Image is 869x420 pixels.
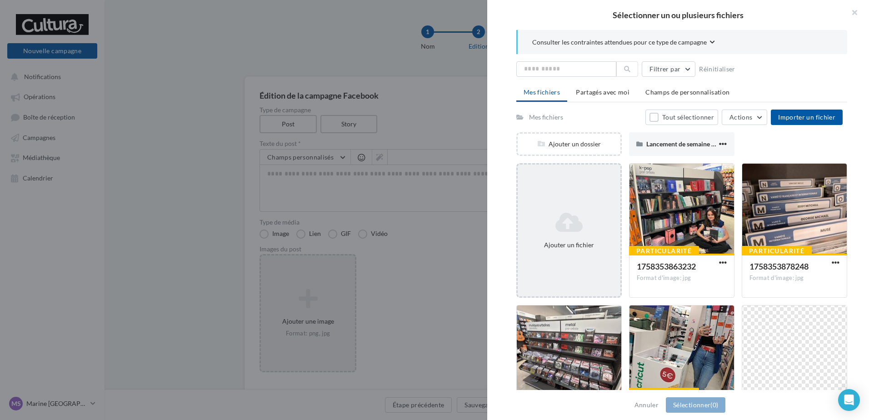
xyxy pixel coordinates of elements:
[631,400,662,410] button: Annuler
[521,240,617,250] div: Ajouter un fichier
[532,38,707,47] span: Consulter les contraintes attendues pour ce type de campagne
[529,113,563,122] div: Mes fichiers
[532,37,715,49] button: Consulter les contraintes attendues pour ce type de campagne
[637,261,696,271] span: 1758353863232
[646,140,722,148] span: Lancement de semaine S50
[629,246,699,256] div: Particularité
[576,88,629,96] span: Partagés avec moi
[695,64,739,75] button: Réinitialiser
[645,88,729,96] span: Champs de personnalisation
[749,274,839,282] div: Format d'image: jpg
[722,110,767,125] button: Actions
[771,110,843,125] button: Importer un fichier
[524,88,560,96] span: Mes fichiers
[710,401,718,409] span: (0)
[645,110,718,125] button: Tout sélectionner
[518,140,620,149] div: Ajouter un dossier
[642,61,695,77] button: Filtrer par
[666,397,725,413] button: Sélectionner(0)
[637,274,727,282] div: Format d'image: jpg
[778,113,835,121] span: Importer un fichier
[629,388,699,398] div: Particularité
[502,11,854,19] h2: Sélectionner un ou plusieurs fichiers
[742,246,812,256] div: Particularité
[729,113,752,121] span: Actions
[749,261,809,271] span: 1758353878248
[838,389,860,411] div: Open Intercom Messenger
